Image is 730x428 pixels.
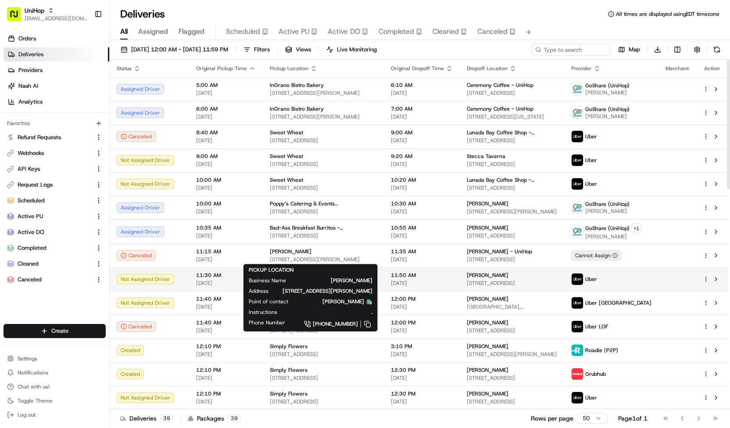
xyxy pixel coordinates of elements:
[270,390,308,397] span: Simply Flowers
[467,224,508,231] span: [PERSON_NAME]
[226,26,260,37] span: Scheduled
[585,394,597,401] span: Uber
[4,395,106,407] button: Toggle Theme
[4,95,109,109] a: Analytics
[270,65,308,72] span: Pickup Location
[196,224,256,231] span: 10:35 AM
[572,321,583,332] img: uber-new-logo.jpeg
[467,295,508,302] span: [PERSON_NAME]
[391,367,453,374] span: 12:30 PM
[477,26,508,37] span: Canceled
[467,65,508,72] span: Dropoff Location
[467,208,557,215] span: [STREET_ADDRESS][PERSON_NAME]
[270,184,377,191] span: [STREET_ADDRESS]
[4,324,106,338] button: Create
[18,181,53,189] span: Request Logs
[270,256,377,263] span: [STREET_ADDRESS][PERSON_NAME]
[572,83,583,95] img: goshare_logo.png
[279,26,309,37] span: Active PU
[270,351,377,358] span: [STREET_ADDRESS]
[467,129,557,136] span: Lunada Bay Coffee Shop - [PERSON_NAME]
[585,157,597,164] span: Uber
[149,86,160,97] button: Start new chat
[249,298,288,305] span: Point of contact
[18,197,45,205] span: Scheduled
[4,352,106,365] button: Settings
[4,257,106,271] button: Cleaned
[131,46,228,54] span: [DATE] 12:00 AM - [DATE] 11:59 PM
[467,200,508,207] span: [PERSON_NAME]
[30,83,144,92] div: Start new chat
[117,131,156,142] button: Canceled
[391,90,453,97] span: [DATE]
[179,26,204,37] span: Flagged
[270,224,377,231] span: Bad-Ass Breakfast Burritos - [GEOGRAPHIC_DATA]
[391,200,453,207] span: 10:30 AM
[196,200,256,207] span: 10:00 AM
[18,165,40,173] span: API Keys
[585,299,651,306] span: Uber [GEOGRAPHIC_DATA]
[467,374,557,381] span: [STREET_ADDRESS]
[391,176,453,183] span: 10:20 AM
[270,208,377,215] span: [STREET_ADDRESS]
[4,63,109,77] a: Providers
[467,343,508,350] span: [PERSON_NAME]
[196,280,256,287] span: [DATE]
[7,133,92,141] a: Refund Requests
[313,320,358,327] span: [PHONE_NUMBER]
[18,133,61,141] span: Refund Requests
[71,123,144,139] a: 💻API Documentation
[196,343,256,350] span: 12:10 PM
[391,280,453,287] span: [DATE]
[120,414,173,423] div: Deliveries
[467,153,505,160] span: Stecca Taverna
[283,288,372,295] span: [STREET_ADDRESS][PERSON_NAME]
[391,327,453,334] span: [DATE]
[18,355,37,362] span: Settings
[228,414,241,422] div: 39
[9,83,25,99] img: 1736555255976-a54dd68f-1ca7-489b-9aae-adbdc363a1c4
[467,390,508,397] span: [PERSON_NAME]
[196,65,247,72] span: Original Pickup Time
[18,228,44,236] span: Active DO
[467,90,557,97] span: [STREET_ADDRESS]
[4,116,106,130] div: Favorites
[585,225,630,232] span: GoShare (UniHop)
[270,82,324,89] span: InGrano Bistro Bakery
[379,26,414,37] span: Completed
[467,137,557,144] span: [STREET_ADDRESS]
[711,43,723,56] button: Refresh
[572,273,583,285] img: uber-new-logo.jpeg
[572,178,583,190] img: uber-new-logo.jpeg
[196,367,256,374] span: 12:10 PM
[391,351,453,358] span: [DATE]
[391,65,444,72] span: Original Dropoff Time
[585,208,630,215] span: [PERSON_NAME]
[270,248,311,255] span: [PERSON_NAME]
[270,153,303,160] span: Sweet Wheat
[391,184,453,191] span: [DATE]
[23,56,145,65] input: Clear
[585,106,630,113] span: GoShare (UniHop)
[196,161,256,168] span: [DATE]
[328,26,360,37] span: Active DO
[572,392,583,403] img: uber-new-logo.jpeg
[62,148,106,155] a: Powered byPylon
[18,276,42,284] span: Canceled
[270,113,377,120] span: [STREET_ADDRESS][PERSON_NAME]
[629,46,640,54] span: Map
[585,323,608,330] span: Uber LOF
[18,260,39,268] span: Cleaned
[585,180,597,187] span: Uber
[322,43,381,56] button: Live Monitoring
[281,43,315,56] button: Views
[4,381,106,393] button: Chat with us!
[196,351,256,358] span: [DATE]
[18,66,43,74] span: Providers
[391,272,453,279] span: 11:50 AM
[196,153,256,160] span: 9:00 AM
[4,241,106,255] button: Completed
[160,414,173,422] div: 39
[467,105,533,112] span: Ceremony Coffee - UniHop
[618,414,648,423] div: Page 1 of 1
